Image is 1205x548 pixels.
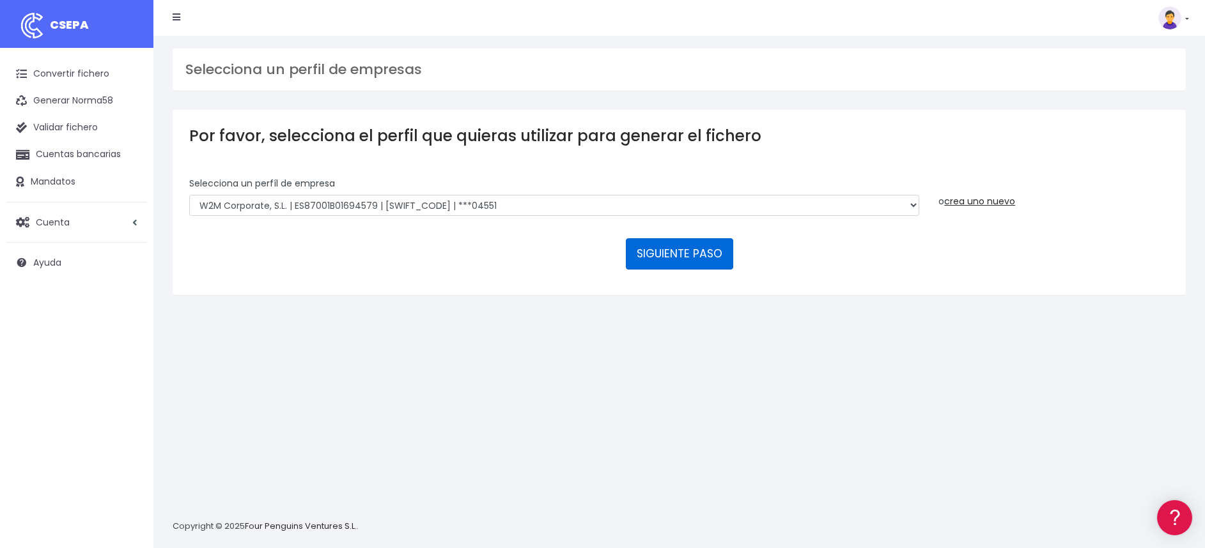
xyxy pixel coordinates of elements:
[938,177,1169,208] div: o
[13,162,243,181] a: Formatos
[6,209,147,236] a: Cuenta
[6,88,147,114] a: Generar Norma58
[13,221,243,241] a: Perfiles de empresas
[6,249,147,276] a: Ayuda
[50,17,89,33] span: CSEPA
[245,520,357,532] a: Four Penguins Ventures S.L.
[173,520,359,533] p: Copyright © 2025 .
[13,274,243,294] a: General
[6,61,147,88] a: Convertir fichero
[626,238,733,269] button: SIGUIENTE PASO
[13,109,243,128] a: Información general
[176,368,246,380] a: POWERED BY ENCHANT
[13,89,243,101] div: Información general
[6,141,147,168] a: Cuentas bancarias
[13,181,243,201] a: Problemas habituales
[13,254,243,266] div: Facturación
[1158,6,1181,29] img: profile
[13,326,243,346] a: API
[16,10,48,42] img: logo
[189,177,335,190] label: Selecciona un perfíl de empresa
[33,256,61,269] span: Ayuda
[6,114,147,141] a: Validar fichero
[13,342,243,364] button: Contáctanos
[189,126,1169,145] h3: Por favor, selecciona el perfil que quieras utilizar para generar el fichero
[13,201,243,221] a: Videotutoriales
[6,169,147,195] a: Mandatos
[36,215,70,228] span: Cuenta
[13,141,243,153] div: Convertir ficheros
[13,307,243,319] div: Programadores
[185,61,1173,78] h3: Selecciona un perfil de empresas
[944,195,1015,208] a: crea uno nuevo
